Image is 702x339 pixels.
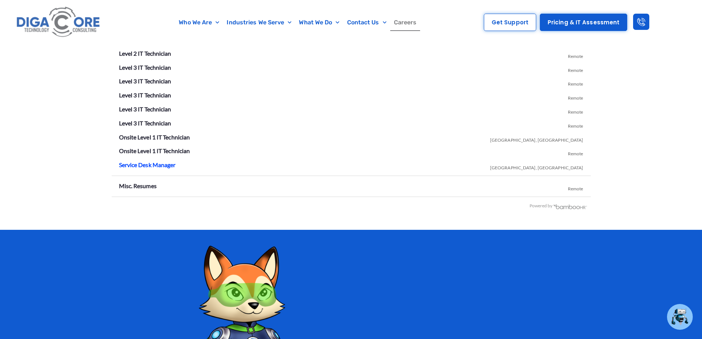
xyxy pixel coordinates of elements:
a: What We Do [295,14,343,31]
span: Get Support [492,20,528,25]
span: Remote [568,145,583,159]
span: Pricing & IT Assessment [548,20,619,25]
span: Remote [568,118,583,132]
a: Misc. Resumes [119,182,157,189]
span: Remote [568,62,583,76]
a: Contact Us [343,14,390,31]
a: Level 3 IT Technician [119,77,171,84]
a: Industries We Serve [223,14,295,31]
a: Get Support [484,14,536,31]
span: Remote [568,90,583,104]
a: Careers [390,14,420,31]
span: Remote [568,180,583,194]
div: Powered by [112,201,587,211]
a: Onsite Level 1 IT Technician [119,134,190,141]
img: Digacore logo 1 [14,4,103,41]
a: Level 3 IT Technician [119,120,171,127]
span: Remote [568,48,583,62]
span: Remote [568,104,583,118]
a: Level 3 IT Technician [119,64,171,71]
a: Level 3 IT Technician [119,91,171,98]
a: Level 3 IT Technician [119,105,171,113]
a: Pricing & IT Assessment [540,14,627,31]
img: BambooHR - HR software [553,203,587,209]
a: Level 2 IT Technician [119,50,171,57]
a: Who We Are [175,14,223,31]
a: Onsite Level 1 IT Technician [119,147,190,154]
span: Remote [568,76,583,90]
a: Service Desk Manager [119,161,176,168]
span: [GEOGRAPHIC_DATA], [GEOGRAPHIC_DATA] [490,132,583,146]
span: [GEOGRAPHIC_DATA], [GEOGRAPHIC_DATA] [490,159,583,173]
nav: Menu [138,14,458,31]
